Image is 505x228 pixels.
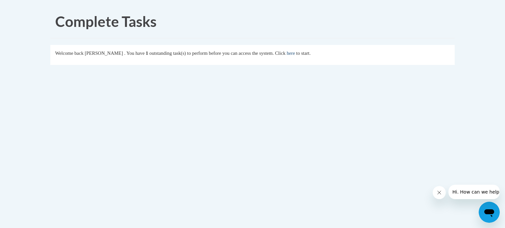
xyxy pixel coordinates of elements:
span: . You have [124,51,145,56]
span: Complete Tasks [55,13,156,30]
span: 1 [146,51,148,56]
iframe: Button to launch messaging window [479,202,500,223]
a: here [287,51,295,56]
span: Hi. How can we help? [4,5,53,10]
span: outstanding task(s) to perform before you can access the system. Click [149,51,285,56]
span: to start. [296,51,311,56]
iframe: Close message [433,186,446,199]
iframe: Message from company [448,185,500,199]
span: Welcome back [55,51,84,56]
span: [PERSON_NAME] [85,51,123,56]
